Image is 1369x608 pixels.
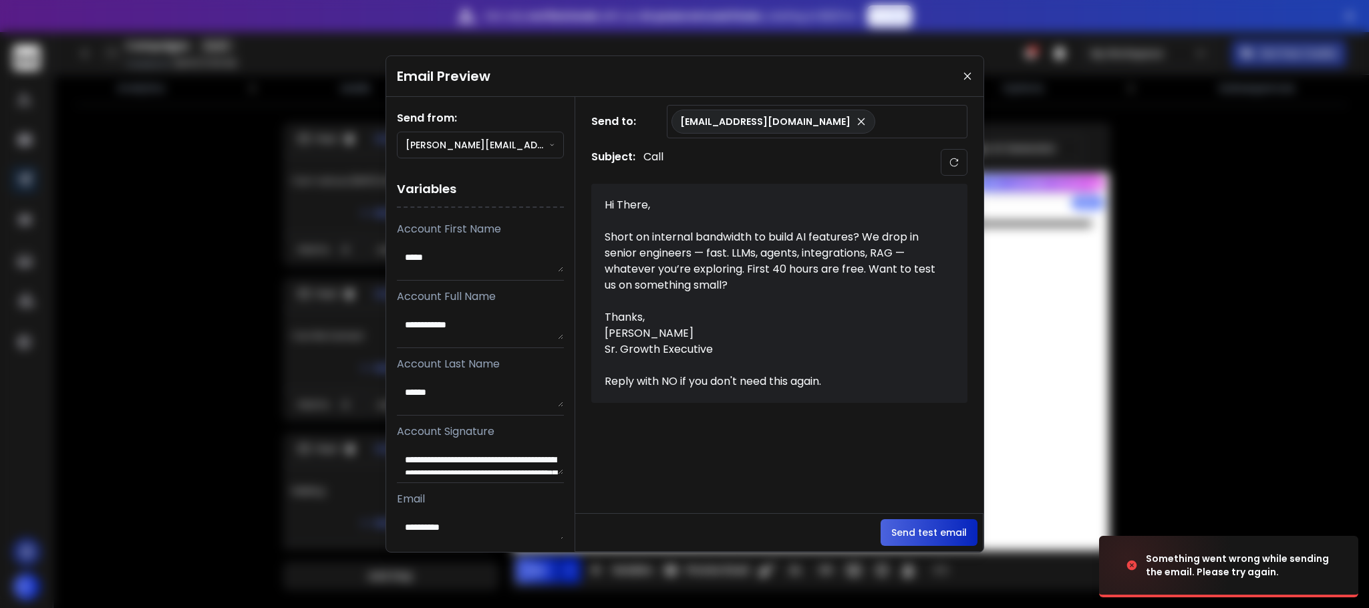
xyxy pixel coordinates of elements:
[397,491,564,507] p: Email
[397,424,564,440] p: Account Signature
[397,356,564,372] p: Account Last Name
[397,289,564,305] p: Account Full Name
[881,519,977,546] button: Send test email
[643,149,663,176] p: Call
[591,114,645,130] h1: Send to:
[680,115,851,128] p: [EMAIL_ADDRESS][DOMAIN_NAME]
[605,325,939,341] div: [PERSON_NAME]
[605,373,939,390] div: Reply with NO if you don't need this again.
[605,229,939,293] div: Short on internal bandwidth to build AI features? We drop in senior engineers — fast. LLMs, agent...
[397,67,490,86] h1: Email Preview
[397,221,564,237] p: Account First Name
[1146,552,1342,579] div: Something went wrong while sending the email. Please try again.
[1099,529,1233,601] img: image
[605,309,939,325] div: Thanks,
[397,172,564,208] h1: Variables
[397,110,564,126] h1: Send from:
[406,138,550,152] p: [PERSON_NAME][EMAIL_ADDRESS][PERSON_NAME][DOMAIN_NAME]
[605,197,939,213] div: Hi There,
[591,149,635,176] h1: Subject:
[605,341,939,357] div: Sr. Growth Executive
